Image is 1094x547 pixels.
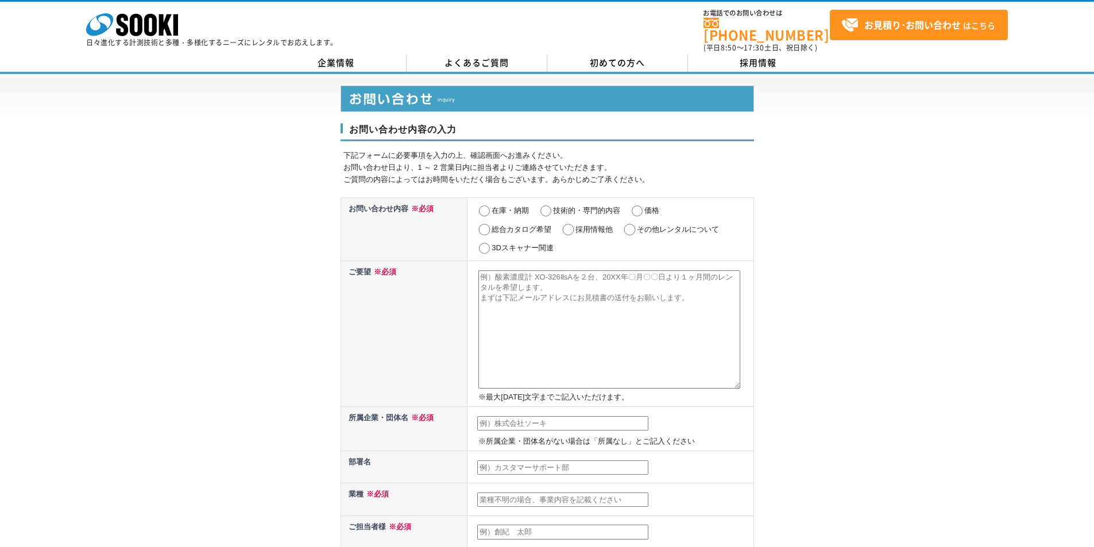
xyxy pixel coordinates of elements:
[341,86,754,112] img: お問い合わせ
[492,243,554,252] label: 3Dスキャナー関連
[575,225,613,234] label: 採用情報他
[590,56,645,69] span: 初めての方へ
[364,490,389,498] span: ※必須
[703,42,817,53] span: (平日 ～ 土日、祝日除く)
[477,460,648,475] input: 例）カスタマーサポート部
[477,525,648,540] input: 例）創紀 太郎
[407,55,547,72] a: よくあるご質問
[637,225,719,234] label: その他レンタルについて
[371,267,396,276] span: ※必須
[492,225,551,234] label: 総合カタログ希望
[343,150,754,185] p: 下記フォームに必要事項を入力の上、確認画面へお進みください。 お問い合わせ日より、1 ～ 2 営業日内に担当者よりご連絡させていただきます。 ご質問の内容によってはお時間をいただく場合もございま...
[341,407,467,451] th: 所属企業・団体名
[341,451,467,483] th: 部署名
[341,483,467,515] th: 業種
[553,206,620,215] label: 技術的・専門的内容
[830,10,1008,40] a: お見積り･お問い合わせはこちら
[341,261,467,406] th: ご要望
[478,436,751,448] p: ※所属企業・団体名がない場合は「所属なし」とご記入ください
[86,39,338,46] p: 日々進化する計測技術と多種・多様化するニーズにレンタルでお応えします。
[688,55,829,72] a: 採用情報
[841,17,995,34] span: はこちら
[703,10,830,17] span: お電話でのお問い合わせは
[492,206,529,215] label: 在庫・納期
[408,204,434,213] span: ※必須
[864,18,961,32] strong: お見積り･お問い合わせ
[744,42,764,53] span: 17:30
[721,42,737,53] span: 8:50
[703,18,830,41] a: [PHONE_NUMBER]
[644,206,659,215] label: 価格
[341,197,467,261] th: お問い合わせ内容
[266,55,407,72] a: 企業情報
[408,413,434,422] span: ※必須
[477,416,648,431] input: 例）株式会社ソーキ
[341,123,754,142] h3: お問い合わせ内容の入力
[478,391,751,404] p: ※最大[DATE]文字までご記入いただけます。
[547,55,688,72] a: 初めての方へ
[386,522,411,531] span: ※必須
[477,492,648,507] input: 業種不明の場合、事業内容を記載ください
